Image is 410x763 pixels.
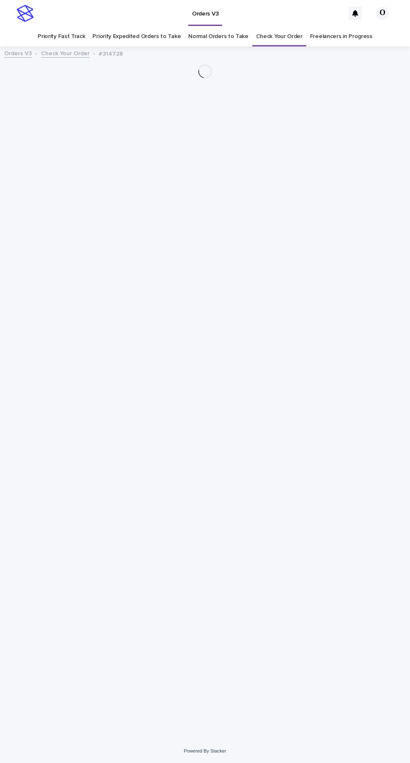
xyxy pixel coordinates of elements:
[38,27,85,46] a: Priority Fast Track
[17,5,33,22] img: stacker-logo-s-only.png
[99,48,123,58] p: #314728
[184,748,226,753] a: Powered By Stacker
[310,27,372,46] a: Freelancers in Progress
[92,27,181,46] a: Priority Expedited Orders to Take
[376,7,389,20] div: О
[188,27,249,46] a: Normal Orders to Take
[4,48,32,58] a: Orders V3
[41,48,90,58] a: Check Your Order
[256,27,302,46] a: Check Your Order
